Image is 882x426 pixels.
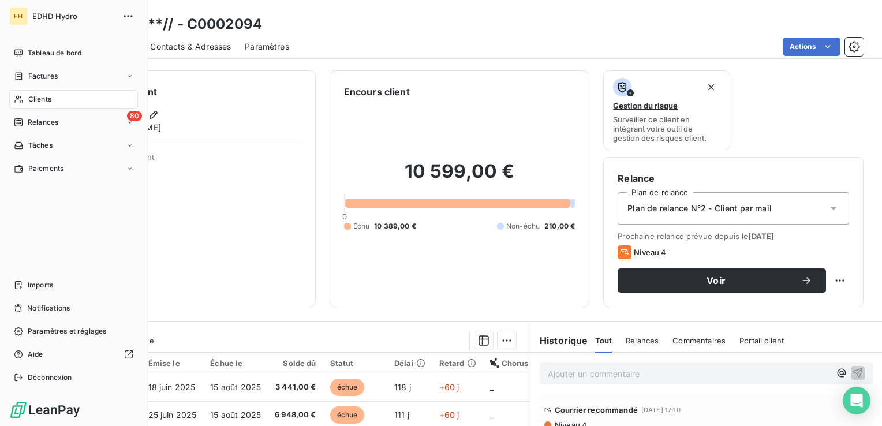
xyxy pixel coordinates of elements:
[28,349,43,360] span: Aide
[210,410,261,420] span: 15 août 2025
[783,38,840,56] button: Actions
[843,387,870,414] div: Open Intercom Messenger
[28,94,51,104] span: Clients
[626,336,659,345] span: Relances
[28,372,72,383] span: Déconnexion
[344,160,575,195] h2: 10 599,00 €
[613,101,678,110] span: Gestion du risque
[28,280,53,290] span: Imports
[394,358,425,368] div: Délai
[28,71,58,81] span: Factures
[374,221,416,231] span: 10 389,00 €
[210,358,261,368] div: Échue le
[9,7,28,25] div: EH
[613,115,720,143] span: Surveiller ce client en intégrant votre outil de gestion des risques client.
[739,336,784,345] span: Portail client
[28,163,63,174] span: Paiements
[439,410,459,420] span: +60 j
[394,382,411,392] span: 118 j
[394,410,409,420] span: 111 j
[28,326,106,337] span: Paramètres et réglages
[148,410,197,420] span: 25 juin 2025
[9,401,81,419] img: Logo LeanPay
[28,140,53,151] span: Tâches
[342,212,347,221] span: 0
[641,406,681,413] span: [DATE] 17:10
[490,358,543,368] div: Chorus Pro
[344,85,410,99] h6: Encours client
[330,379,365,396] span: échue
[28,117,58,128] span: Relances
[603,70,730,150] button: Gestion du risqueSurveiller ce client en intégrant votre outil de gestion des risques client.
[70,85,301,99] h6: Informations client
[490,410,494,420] span: _
[150,41,231,53] span: Contacts & Adresses
[627,203,772,214] span: Plan de relance N°2 - Client par mail
[32,12,115,21] span: EDHD Hydro
[618,268,826,293] button: Voir
[148,382,196,392] span: 18 juin 2025
[595,336,612,345] span: Tout
[618,171,849,185] h6: Relance
[275,382,316,393] span: 3 441,00 €
[245,41,289,53] span: Paramètres
[353,221,370,231] span: Échu
[672,336,726,345] span: Commentaires
[506,221,540,231] span: Non-échu
[28,48,81,58] span: Tableau de bord
[148,358,197,368] div: Émise le
[439,358,476,368] div: Retard
[439,382,459,392] span: +60 j
[555,405,638,414] span: Courrier recommandé
[544,221,575,231] span: 210,00 €
[748,231,774,241] span: [DATE]
[275,409,316,421] span: 6 948,00 €
[9,345,138,364] a: Aide
[27,303,70,313] span: Notifications
[634,248,666,257] span: Niveau 4
[127,111,142,121] span: 80
[102,14,262,35] h3: SASA***// - C0002094
[93,152,301,169] span: Propriétés Client
[631,276,801,285] span: Voir
[210,382,261,392] span: 15 août 2025
[530,334,588,347] h6: Historique
[330,358,380,368] div: Statut
[330,406,365,424] span: échue
[275,358,316,368] div: Solde dû
[490,382,494,392] span: _
[618,231,849,241] span: Prochaine relance prévue depuis le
